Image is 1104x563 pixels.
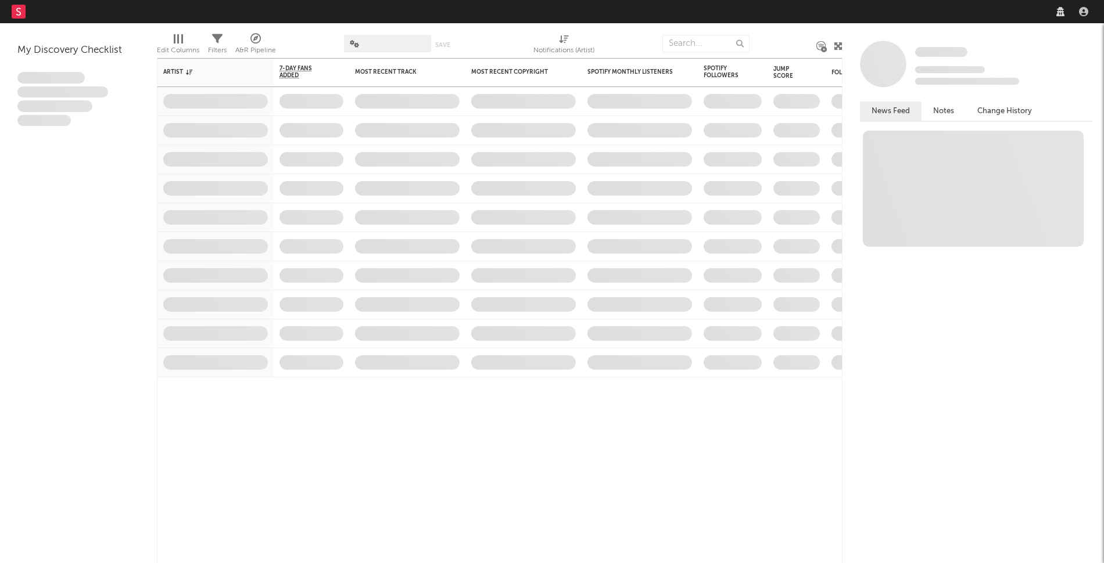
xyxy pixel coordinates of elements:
div: Jump Score [773,66,802,80]
button: Save [435,42,450,48]
a: Some Artist [915,46,967,58]
span: 7-Day Fans Added [279,65,326,79]
span: Lorem ipsum dolor [17,72,85,84]
input: Search... [662,35,750,52]
div: Most Recent Copyright [471,68,558,75]
div: Spotify Monthly Listeners [587,68,675,75]
div: Artist [163,68,250,75]
span: Aliquam viverra [17,115,71,127]
button: Change History [966,102,1044,121]
span: Some Artist [915,47,967,57]
div: A&R Pipeline [235,29,276,63]
div: Filters [208,44,227,57]
span: Praesent ac interdum [17,100,92,112]
button: Notes [922,102,966,121]
div: Folders [831,69,919,76]
div: Most Recent Track [355,68,442,75]
div: Edit Columns [157,29,199,63]
div: Notifications (Artist) [533,44,594,57]
div: Spotify Followers [704,65,744,79]
span: Tracking Since: [DATE] [915,66,985,73]
div: Edit Columns [157,44,199,57]
span: 0 fans last week [915,78,1019,85]
span: Integer aliquet in purus et [17,86,108,98]
div: Filters [208,29,227,63]
div: A&R Pipeline [235,44,276,57]
button: News Feed [860,102,922,121]
div: Notifications (Artist) [533,29,594,63]
div: My Discovery Checklist [17,44,139,57]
